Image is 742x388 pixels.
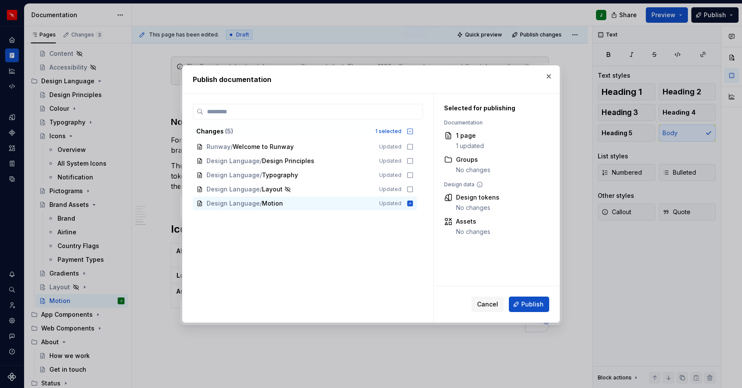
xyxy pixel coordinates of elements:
[375,128,401,135] div: 1 selected
[262,157,314,165] span: Design Principles
[207,157,260,165] span: Design Language
[444,181,545,188] div: Design data
[444,119,545,126] div: Documentation
[207,199,260,208] span: Design Language
[521,300,544,309] span: Publish
[262,171,298,179] span: Typography
[262,199,283,208] span: Motion
[456,227,490,236] div: No changes
[379,158,401,164] span: Updated
[231,142,233,151] span: /
[379,200,401,207] span: Updated
[260,157,262,165] span: /
[260,199,262,208] span: /
[456,155,490,164] div: Groups
[379,143,401,150] span: Updated
[456,142,484,150] div: 1 updated
[456,131,484,140] div: 1 page
[456,193,499,202] div: Design tokens
[262,185,283,194] span: Layout
[379,186,401,193] span: Updated
[233,142,294,151] span: Welcome to Runway
[193,74,549,85] h2: Publish documentation
[509,297,549,312] button: Publish
[207,142,231,151] span: Runway
[207,185,260,194] span: Design Language
[196,127,370,136] div: Changes
[207,171,260,179] span: Design Language
[444,104,545,112] div: Selected for publishing
[456,217,490,226] div: Assets
[225,127,233,135] span: ( 5 )
[260,185,262,194] span: /
[379,172,401,179] span: Updated
[456,203,499,212] div: No changes
[456,166,490,174] div: No changes
[260,171,262,179] span: /
[471,297,504,312] button: Cancel
[477,300,498,309] span: Cancel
